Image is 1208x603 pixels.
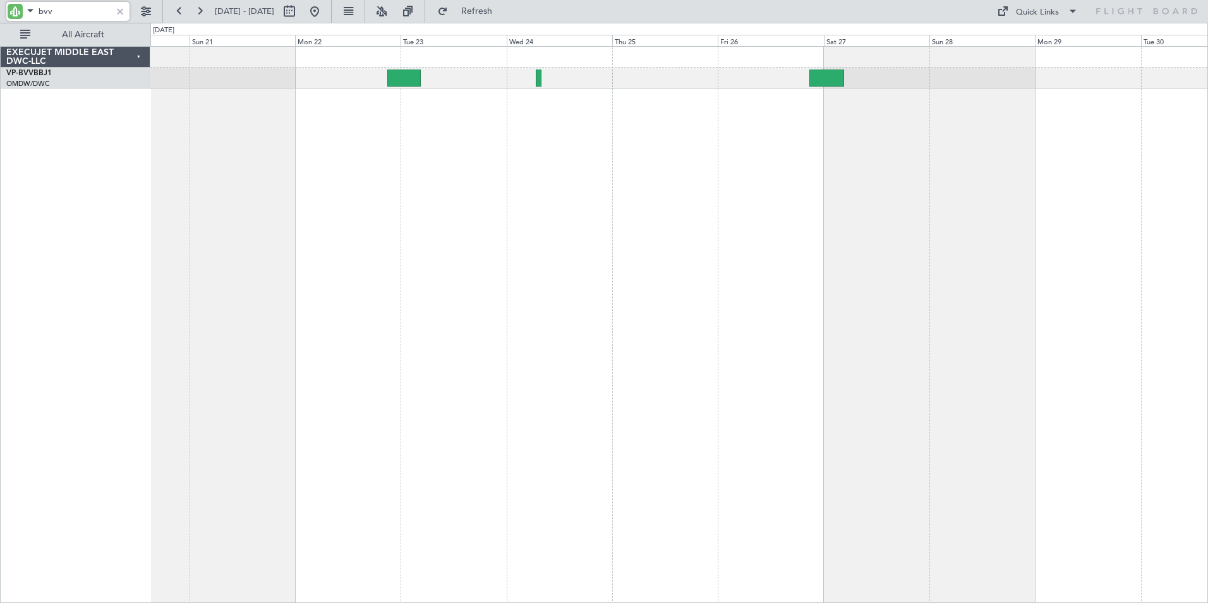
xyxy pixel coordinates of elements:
span: [DATE] - [DATE] [215,6,274,17]
input: A/C (Reg. or Type) [39,2,111,21]
div: Mon 22 [295,35,401,46]
div: Mon 29 [1035,35,1140,46]
div: Quick Links [1016,6,1059,19]
div: Fri 26 [718,35,823,46]
button: All Aircraft [14,25,137,45]
button: Quick Links [991,1,1084,21]
button: Refresh [432,1,507,21]
div: Tue 23 [401,35,506,46]
div: Wed 24 [507,35,612,46]
div: Sun 21 [190,35,295,46]
div: [DATE] [153,25,174,36]
div: Sat 27 [824,35,929,46]
span: Refresh [450,7,504,16]
a: OMDW/DWC [6,79,50,88]
span: All Aircraft [33,30,133,39]
a: VP-BVVBBJ1 [6,70,52,77]
div: Sun 28 [929,35,1035,46]
div: Thu 25 [612,35,718,46]
span: VP-BVV [6,70,33,77]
